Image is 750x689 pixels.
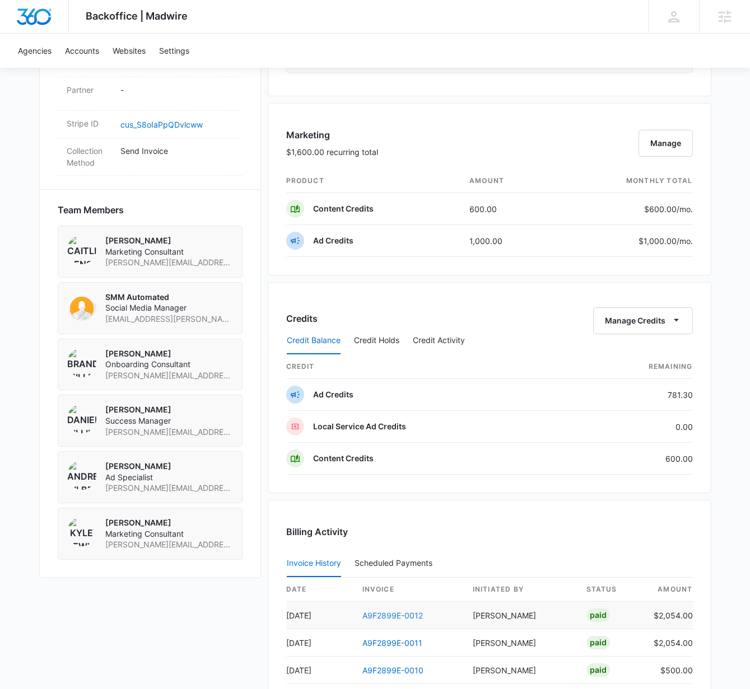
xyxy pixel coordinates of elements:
[105,257,233,268] span: [PERSON_NAME][EMAIL_ADDRESS][PERSON_NAME][DOMAIN_NAME]
[287,327,341,354] button: Credit Balance
[67,84,111,96] dt: Partner
[105,517,233,528] p: [PERSON_NAME]
[464,578,577,602] th: Initiated By
[105,528,233,540] span: Marketing Consultant
[286,578,353,602] th: date
[460,225,556,257] td: 1,000.00
[105,359,233,370] span: Onboarding Consultant
[645,602,693,629] td: $2,054.00
[58,203,124,217] span: Team Members
[593,307,693,334] button: Manage Credits
[355,559,437,567] div: Scheduled Payments
[67,118,111,129] dt: Stripe ID
[586,636,610,649] div: Paid
[353,578,464,602] th: invoice
[105,292,233,303] p: SMM Automated
[362,638,422,648] a: A9F2899E-0011
[120,145,234,157] p: Send Invoice
[574,379,693,411] td: 781.30
[460,193,556,225] td: 600.00
[645,629,693,657] td: $2,054.00
[152,34,196,68] a: Settings
[286,146,378,158] p: $1,600.00 recurring total
[67,292,96,321] img: SMM Automated
[286,312,318,325] h3: Credits
[677,204,693,214] span: /mo.
[362,611,423,620] a: A9F2899E-0012
[105,370,233,381] span: [PERSON_NAME][EMAIL_ADDRESS][PERSON_NAME][DOMAIN_NAME]
[58,138,243,176] div: Collection MethodSend Invoice
[464,657,577,684] td: [PERSON_NAME]
[313,453,374,464] p: Content Credits
[58,34,106,68] a: Accounts
[413,327,465,354] button: Credit Activity
[639,235,693,247] p: $1,000.00
[67,235,96,264] img: Caitlin Genschoreck
[286,602,353,629] td: [DATE]
[640,203,693,215] p: $600.00
[67,517,96,546] img: Kyle Lewis
[645,657,693,684] td: $500.00
[105,472,233,483] span: Ad Specialist
[556,169,693,193] th: monthly total
[58,111,243,138] div: Stripe IDcus_S8oIaPpQDvlcww
[645,578,693,602] th: amount
[105,302,233,313] span: Social Media Manager
[464,629,577,657] td: [PERSON_NAME]
[105,482,233,494] span: [PERSON_NAME][EMAIL_ADDRESS][PERSON_NAME][DOMAIN_NAME]
[67,348,96,377] img: Brandon Miller
[586,663,610,677] div: Paid
[67,461,96,490] img: Andrew Gilbert
[105,461,233,472] p: [PERSON_NAME]
[105,313,233,325] span: [EMAIL_ADDRESS][PERSON_NAME][DOMAIN_NAME]
[105,404,233,415] p: [PERSON_NAME]
[677,236,693,246] span: /mo.
[67,145,111,168] dt: Collection Method
[313,421,406,432] p: Local Service Ad Credits
[354,327,399,354] button: Credit Holds
[86,10,188,22] span: Backoffice | Madwire
[120,84,234,96] p: -
[67,404,96,433] img: Danielle Billington
[105,426,233,438] span: [PERSON_NAME][EMAIL_ADDRESS][PERSON_NAME][DOMAIN_NAME]
[286,525,693,538] h3: Billing Activity
[639,130,693,157] button: Manage
[287,550,341,577] button: Invoice History
[586,608,610,622] div: Paid
[105,348,233,359] p: [PERSON_NAME]
[574,355,693,379] th: Remaining
[105,246,233,257] span: Marketing Consultant
[577,578,645,602] th: status
[58,77,243,111] div: Partner-
[313,389,353,400] p: Ad Credits
[286,657,353,684] td: [DATE]
[286,355,574,379] th: credit
[120,120,203,129] a: cus_S8oIaPpQDvlcww
[105,539,233,550] span: [PERSON_NAME][EMAIL_ADDRESS][PERSON_NAME][DOMAIN_NAME]
[105,415,233,426] span: Success Manager
[286,128,378,142] h3: Marketing
[105,235,233,246] p: [PERSON_NAME]
[574,443,693,475] td: 600.00
[286,629,353,657] td: [DATE]
[313,203,374,214] p: Content Credits
[313,235,353,246] p: Ad Credits
[11,34,58,68] a: Agencies
[464,602,577,629] td: [PERSON_NAME]
[362,665,423,675] a: A9F2899E-0010
[106,34,152,68] a: Websites
[286,169,461,193] th: product
[574,411,693,443] td: 0.00
[460,169,556,193] th: amount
